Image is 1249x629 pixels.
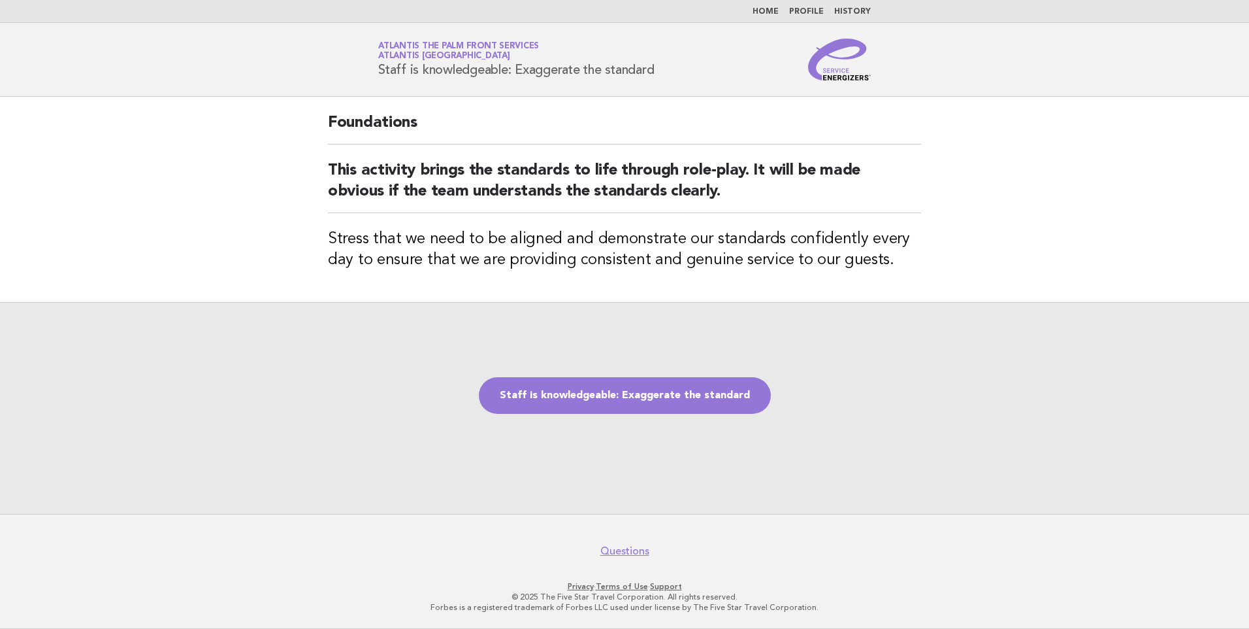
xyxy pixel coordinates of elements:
a: Home [753,8,779,16]
a: Terms of Use [596,582,648,591]
p: © 2025 The Five Star Travel Corporation. All rights reserved. [225,592,1024,602]
a: Questions [600,545,649,558]
h2: This activity brings the standards to life through role-play. It will be made obvious if the team... [328,160,921,213]
p: · · [225,581,1024,592]
h2: Foundations [328,112,921,144]
a: Support [650,582,682,591]
a: Atlantis The Palm Front ServicesAtlantis [GEOGRAPHIC_DATA] [378,42,539,60]
h3: Stress that we need to be aligned and demonstrate our standards confidently every day to ensure t... [328,229,921,271]
p: Forbes is a registered trademark of Forbes LLC used under license by The Five Star Travel Corpora... [225,602,1024,613]
h1: Staff is knowledgeable: Exaggerate the standard [378,42,654,76]
a: Profile [789,8,824,16]
a: Privacy [568,582,594,591]
a: Staff is knowledgeable: Exaggerate the standard [479,377,771,414]
img: Service Energizers [808,39,871,80]
span: Atlantis [GEOGRAPHIC_DATA] [378,52,510,61]
a: History [834,8,871,16]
